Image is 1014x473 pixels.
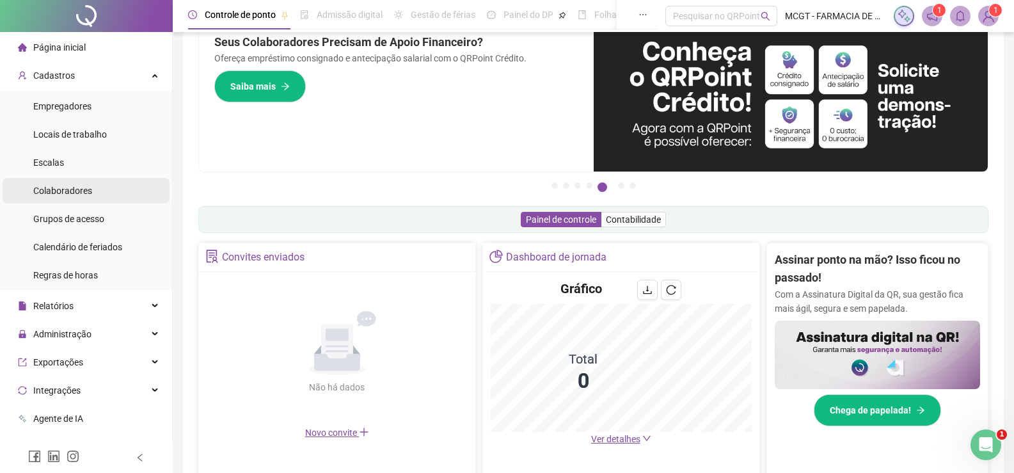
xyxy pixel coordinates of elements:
[578,10,587,19] span: book
[47,450,60,463] span: linkedin
[18,358,27,367] span: export
[411,10,475,20] span: Gestão de férias
[281,12,289,19] span: pushpin
[916,406,925,415] span: arrow-right
[67,450,79,463] span: instagram
[487,10,496,19] span: dashboard
[630,182,636,189] button: 7
[136,453,145,462] span: left
[775,321,980,389] img: banner%2F02c71560-61a6-44d4-94b9-c8ab97240462.png
[997,429,1007,440] span: 1
[214,70,306,102] button: Saiba mais
[606,214,661,225] span: Contabilidade
[591,434,640,444] span: Ver detalhes
[955,10,966,22] span: bell
[926,10,938,22] span: notification
[642,285,653,295] span: download
[638,10,647,19] span: ellipsis
[775,251,980,287] h2: Assinar ponto na mão? Isso ficou no passado!
[594,10,676,20] span: Folha de pagamento
[560,280,602,298] h4: Gráfico
[33,42,86,52] span: Página inicial
[222,246,305,268] div: Convites enviados
[970,429,1001,460] iframe: Intercom live chat
[18,301,27,310] span: file
[33,129,107,140] span: Locais de trabalho
[814,394,941,426] button: Chega de papelada!
[666,285,676,295] span: reload
[591,434,651,444] a: Ver detalhes down
[830,403,911,417] span: Chega de papelada!
[278,380,396,394] div: Não há dados
[785,9,886,23] span: MCGT - FARMACIA DE MANIPULAÇÃO LTDA
[937,6,942,15] span: 1
[214,51,578,65] p: Ofereça empréstimo consignado e antecipação salarial com o QRPoint Crédito.
[761,12,770,21] span: search
[775,287,980,316] p: Com a Assinatura Digital da QR, sua gestão fica mais ágil, segura e sem papelada.
[594,18,988,172] img: banner%2F11e687cd-1386-4cbd-b13b-7bd81425532d.png
[18,43,27,52] span: home
[300,10,309,19] span: file-done
[33,442,85,452] span: Acesso à API
[551,182,558,189] button: 1
[305,428,369,438] span: Novo convite
[317,10,383,20] span: Admissão digital
[618,182,624,189] button: 6
[506,246,606,268] div: Dashboard de jornada
[489,250,503,263] span: pie-chart
[188,10,197,19] span: clock-circle
[33,301,74,311] span: Relatórios
[230,79,276,93] span: Saiba mais
[563,182,569,189] button: 2
[18,386,27,395] span: sync
[205,10,276,20] span: Controle de ponto
[558,12,566,19] span: pushpin
[979,6,998,26] img: 3345
[33,385,81,396] span: Integrações
[33,70,75,81] span: Cadastros
[642,434,651,443] span: down
[33,413,83,424] span: Agente de IA
[989,4,1002,17] sup: Atualize o seu contato no menu Meus Dados
[574,182,581,189] button: 3
[598,182,607,192] button: 5
[33,242,122,252] span: Calendário de feriados
[33,329,91,339] span: Administração
[586,182,592,189] button: 4
[526,214,596,225] span: Painel de controle
[994,6,998,15] span: 1
[18,330,27,339] span: lock
[281,82,290,91] span: arrow-right
[33,101,91,111] span: Empregadores
[18,71,27,80] span: user-add
[897,9,911,23] img: sparkle-icon.fc2bf0ac1784a2077858766a79e2daf3.svg
[933,4,946,17] sup: 1
[33,157,64,168] span: Escalas
[28,450,41,463] span: facebook
[394,10,403,19] span: sun
[503,10,553,20] span: Painel do DP
[359,427,369,437] span: plus
[33,186,92,196] span: Colaboradores
[33,214,104,224] span: Grupos de acesso
[33,270,98,280] span: Regras de horas
[33,357,83,367] span: Exportações
[205,250,219,263] span: solution
[214,33,578,51] h2: Seus Colaboradores Precisam de Apoio Financeiro?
